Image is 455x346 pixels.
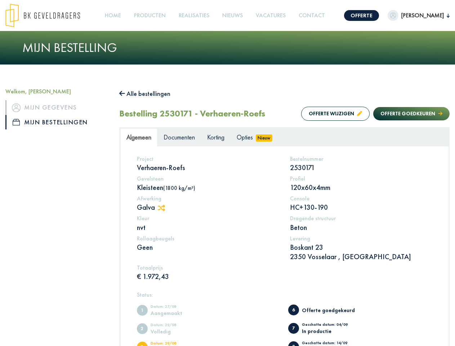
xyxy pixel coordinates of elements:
span: In productie [288,323,299,334]
p: 120x60x4mm [290,183,432,192]
a: Vacatures [253,8,289,24]
span: (1800 kg/m³) [163,185,195,191]
a: Producten [131,8,169,24]
h5: Welkom, [PERSON_NAME] [5,88,108,95]
span: Opties [237,133,253,141]
h5: Rollaagbeugels [137,235,279,242]
button: [PERSON_NAME] [388,10,450,21]
span: Documenten [164,133,195,141]
h5: Profiel [290,175,432,182]
div: Offerte goedgekeurd [302,307,361,313]
h5: Afwerking [137,195,279,202]
span: Algemeen [126,133,151,141]
p: nvt [137,223,279,232]
div: Volledig [151,329,210,334]
h5: Levering [290,235,432,242]
a: Contact [296,8,328,24]
span: [PERSON_NAME] [398,11,447,20]
h2: Bestelling 2530171 - Verhaeren-Roefs [119,108,265,119]
p: Kleisteen [137,183,279,192]
img: logo [5,4,80,27]
ul: Tabs [120,128,449,146]
img: icon [12,103,21,112]
h5: Gevelsteen [137,175,279,182]
button: Alle bestellingen [119,88,170,99]
p: Boskant 23 2350 Vosselaar , [GEOGRAPHIC_DATA] [290,243,432,261]
p: HC+130-190 [290,203,432,212]
button: Offerte wijzigen [301,107,370,121]
h5: Kleur [137,215,279,222]
a: Offerte [344,10,379,21]
h5: Totaalprijs [137,264,279,271]
a: Home [102,8,124,24]
h5: Project [137,155,279,162]
h5: Status: [137,291,432,298]
span: Offerte goedgekeurd [288,305,299,315]
span: Aangemaakt [137,305,148,316]
div: In productie [302,328,361,334]
img: icon [13,119,20,125]
div: Datum: 27/08 [151,305,210,310]
img: dummypic.png [388,10,398,21]
h1: Mijn bestelling [22,40,433,56]
h5: Dragende structuur [290,215,432,222]
p: 2530171 [290,163,432,172]
a: iconMijn gegevens [5,100,108,115]
span: Volledig [137,323,148,334]
p: Geen [137,243,279,252]
p: Verhaeren-Roefs [137,163,279,172]
h5: Bestelnummer [290,155,432,162]
h5: Console [290,195,432,202]
span: Nieuw [256,134,272,142]
p: Beton [290,223,432,232]
p: € 1.972,43 [137,272,279,281]
a: Realisaties [176,8,212,24]
button: Offerte goedkeuren [373,107,450,120]
span: Korting [207,133,224,141]
div: Datum: 29/08 [151,323,210,329]
a: iconMijn bestellingen [5,115,108,129]
div: Geschatte datum: 04/09 [302,323,361,328]
div: Aangemaakt [151,310,210,316]
p: Galva [137,203,279,212]
a: Nieuws [219,8,246,24]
